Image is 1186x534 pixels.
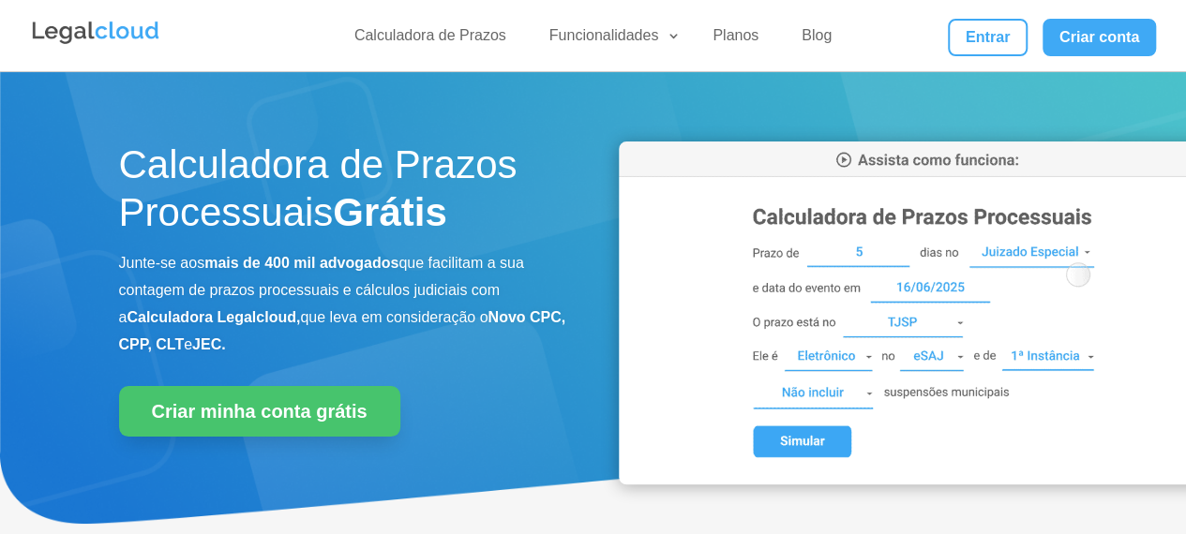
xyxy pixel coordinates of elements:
[1043,19,1157,56] a: Criar conta
[790,26,843,53] a: Blog
[30,34,161,50] a: Logo da Legalcloud
[119,309,566,352] b: Novo CPC, CPP, CLT
[538,26,682,53] a: Funcionalidades
[701,26,770,53] a: Planos
[119,250,567,358] p: Junte-se aos que facilitam a sua contagem de prazos processuais e cálculos judiciais com a que le...
[343,26,518,53] a: Calculadora de Prazos
[119,386,400,437] a: Criar minha conta grátis
[948,19,1027,56] a: Entrar
[333,190,446,234] strong: Grátis
[127,309,300,325] b: Calculadora Legalcloud,
[204,255,398,271] b: mais de 400 mil advogados
[30,19,161,47] img: Legalcloud Logo
[119,141,567,245] h1: Calculadora de Prazos Processuais
[192,336,226,352] b: JEC.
